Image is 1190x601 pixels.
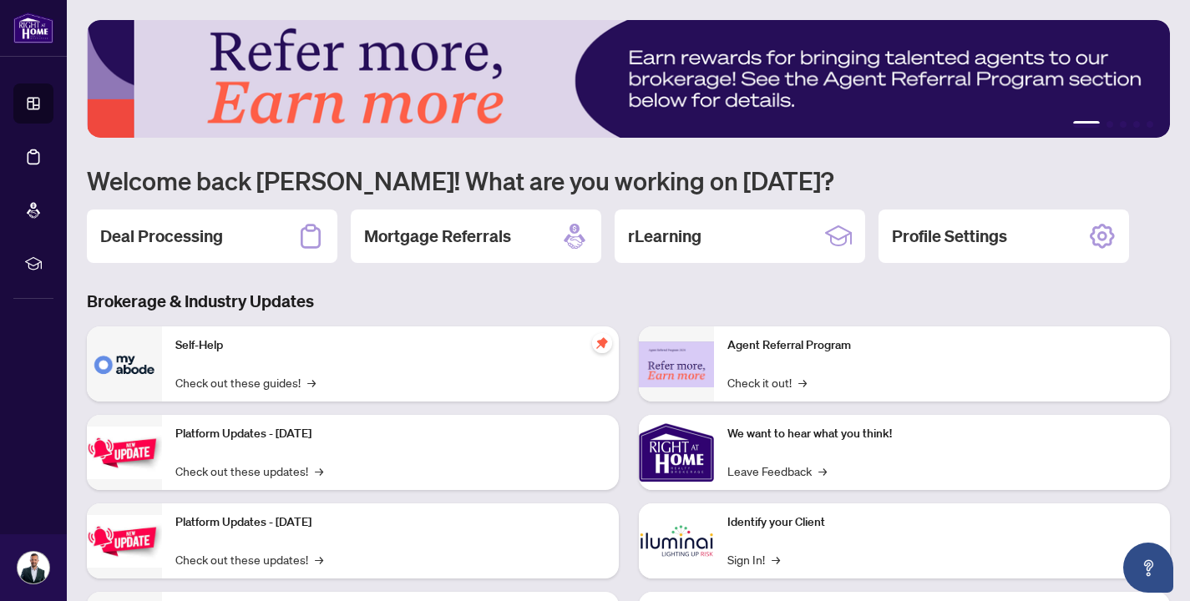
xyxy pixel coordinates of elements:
a: Leave Feedback→ [727,462,827,480]
img: Slide 0 [87,20,1170,138]
img: Self-Help [87,326,162,402]
img: Identify your Client [639,503,714,578]
span: → [798,373,807,391]
h2: Mortgage Referrals [364,225,511,248]
button: 2 [1106,121,1113,128]
img: Platform Updates - July 8, 2025 [87,515,162,568]
button: 5 [1147,121,1153,128]
span: → [315,550,323,568]
a: Check out these guides!→ [175,373,316,391]
p: Platform Updates - [DATE] [175,425,605,443]
h3: Brokerage & Industry Updates [87,290,1170,313]
img: Platform Updates - July 21, 2025 [87,427,162,479]
h2: Profile Settings [892,225,1007,248]
h2: Deal Processing [100,225,223,248]
img: We want to hear what you think! [639,415,714,490]
span: → [818,462,827,480]
a: Sign In!→ [727,550,780,568]
img: Agent Referral Program [639,341,714,387]
a: Check it out!→ [727,373,807,391]
a: Check out these updates!→ [175,462,323,480]
a: Check out these updates!→ [175,550,323,568]
h2: rLearning [628,225,701,248]
button: 4 [1133,121,1140,128]
p: We want to hear what you think! [727,425,1157,443]
img: Profile Icon [18,552,49,583]
p: Platform Updates - [DATE] [175,513,605,532]
span: → [307,373,316,391]
button: 3 [1120,121,1127,128]
p: Self-Help [175,336,605,355]
p: Identify your Client [727,513,1157,532]
button: Open asap [1123,543,1173,593]
button: 1 [1073,121,1100,128]
span: → [315,462,323,480]
span: pushpin [592,333,612,353]
p: Agent Referral Program [727,336,1157,355]
h1: Welcome back [PERSON_NAME]! What are you working on [DATE]? [87,164,1170,196]
span: → [772,550,780,568]
img: logo [13,13,53,43]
